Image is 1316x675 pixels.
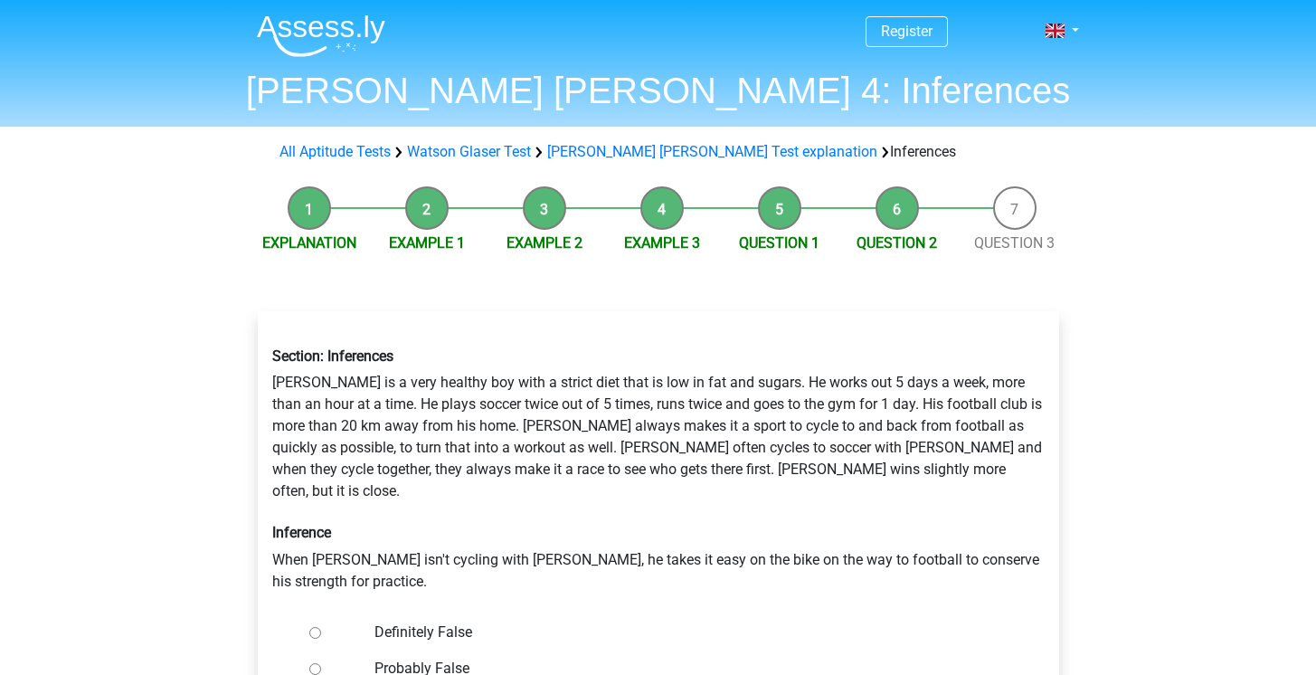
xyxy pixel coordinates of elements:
img: Assessly [257,14,385,57]
h1: [PERSON_NAME] [PERSON_NAME] 4: Inferences [242,69,1075,112]
a: All Aptitude Tests [279,143,391,160]
a: Explanation [262,234,356,252]
h6: Inference [272,524,1045,541]
a: Example 1 [389,234,465,252]
label: Definitely False [374,622,1000,643]
a: Question 1 [739,234,819,252]
div: [PERSON_NAME] is a very healthy boy with a strict diet that is low in fat and sugars. He works ou... [259,333,1058,606]
a: Question 2 [857,234,937,252]
a: Example 3 [624,234,700,252]
a: Register [881,23,933,40]
a: [PERSON_NAME] [PERSON_NAME] Test explanation [547,143,877,160]
a: Watson Glaser Test [407,143,531,160]
h6: Section: Inferences [272,347,1045,365]
div: Inferences [272,141,1045,163]
a: Question 3 [974,234,1055,252]
a: Example 2 [507,234,582,252]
